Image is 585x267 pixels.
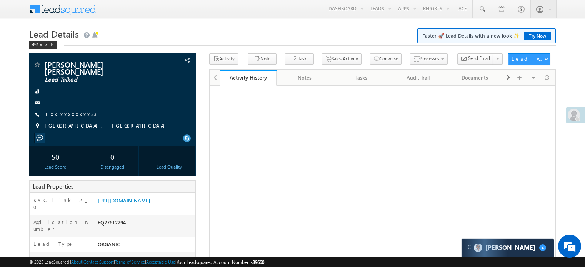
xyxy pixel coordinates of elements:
[45,61,148,75] span: [PERSON_NAME] [PERSON_NAME]
[146,259,175,264] a: Acceptable Use
[29,28,79,40] span: Lead Details
[88,164,137,171] div: Disengaged
[98,256,137,262] span: [PERSON_NAME]
[420,56,439,61] span: Processes
[145,149,193,164] div: --
[390,70,447,86] a: Audit Trail
[33,240,73,247] label: Lead Type
[33,219,90,232] label: Application Number
[145,164,193,171] div: Lead Quality
[83,259,114,264] a: Contact Support
[396,73,440,82] div: Audit Trail
[468,55,490,62] span: Send Email
[29,259,264,266] span: © 2025 LeadSquared | | | | |
[29,41,60,47] a: Back
[277,70,333,86] a: Notes
[31,149,80,164] div: 50
[209,53,238,65] button: Activity
[285,53,314,65] button: Task
[447,70,503,86] a: Documents
[33,182,73,190] span: Lead Properties
[333,70,390,86] a: Tasks
[524,32,551,40] a: Try Now
[370,53,402,65] button: Converse
[71,259,82,264] a: About
[453,73,497,82] div: Documents
[33,197,90,211] label: KYC link 2_0
[45,122,168,130] span: [GEOGRAPHIC_DATA], [GEOGRAPHIC_DATA]
[31,164,80,171] div: Lead Score
[177,259,264,265] span: Your Leadsquared Account Number is
[220,70,277,86] a: Activity History
[96,219,195,229] div: EQ27612294
[88,149,137,164] div: 0
[461,238,554,257] div: carter-dragCarter[PERSON_NAME]4
[466,244,472,250] img: carter-drag
[410,53,448,65] button: Processes
[248,53,277,65] button: Note
[422,32,551,40] span: Faster 🚀 Lead Details with a new look ✨
[508,53,550,65] button: Lead Actions
[45,111,97,117] a: +xx-xxxxxxxx33
[539,244,546,251] span: 4
[115,259,145,264] a: Terms of Service
[340,73,383,82] div: Tasks
[29,41,57,49] div: Back
[322,53,362,65] button: Sales Activity
[226,74,271,81] div: Activity History
[45,76,148,84] span: Lead Talked
[98,197,150,204] a: [URL][DOMAIN_NAME]
[33,255,52,262] label: Owner
[96,240,195,251] div: ORGANIC
[457,53,493,65] button: Send Email
[253,259,264,265] span: 39660
[283,73,326,82] div: Notes
[512,55,544,62] div: Lead Actions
